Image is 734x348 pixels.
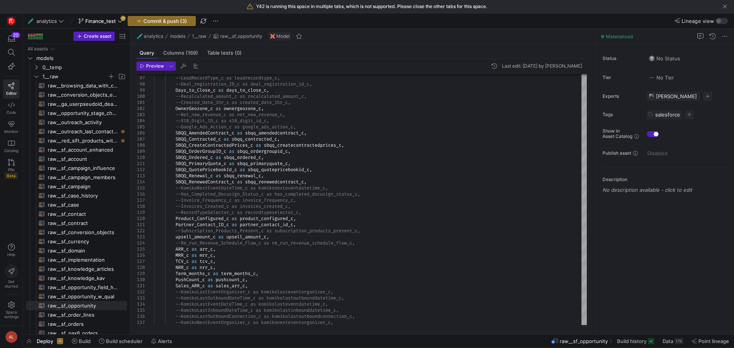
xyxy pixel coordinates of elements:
[26,90,127,99] div: Press SPACE to select this row.
[175,215,229,222] span: Product_Configured_c
[237,148,288,154] span: sbqq_ordergroupid_c
[261,105,264,112] span: ,
[602,151,631,156] span: Publish asset
[26,154,127,163] a: raw__sf_account​​​​​​​​​​
[48,292,118,301] span: raw__sf_opportunity_w_qual​​​​​​​​​​
[26,127,127,136] div: Press SPACE to select this row.
[135,32,165,41] button: 🧪analytics
[213,252,216,258] span: ,
[48,155,118,163] span: raw__sf_account​​​​​​​​​​
[26,264,127,274] div: Press SPACE to select this row.
[682,18,714,24] span: Lineage view
[175,277,205,283] span: PushCount_c
[293,222,296,228] span: ,
[226,87,266,93] span: days_to_close_c
[136,142,145,148] div: 108
[26,173,127,182] div: Press SPACE to select this row.
[175,93,307,99] span: --Recalculated_amount_c as recalculated_amount_c,
[136,191,145,197] div: 116
[602,56,641,61] span: Status
[240,167,245,173] span: as
[649,55,655,62] img: No status
[76,16,125,26] button: Finance_test
[26,274,127,283] div: Press SPACE to select this row.
[698,338,729,344] span: Point lineage
[266,87,269,93] span: ,
[26,16,66,26] button: 🧪analytics
[229,148,234,154] span: as
[602,112,641,117] span: Tags
[26,118,127,127] a: raw__outreach_activity​​​​​​​​​​
[190,32,208,41] button: 1__raw
[26,200,127,209] div: Press SPACE to select this row.
[175,258,189,264] span: TCV_c
[26,283,127,292] a: raw__sf_opportunity_field_history​​​​​​​​​​
[26,319,127,329] a: raw__sf_orders​​​​​​​​​​
[614,335,658,348] button: Build history
[26,191,127,200] div: Press SPACE to select this row.
[48,329,118,338] span: raw__sf_pax8_orders​​​​​​​​​​
[226,234,266,240] span: upsell_amount_c
[175,148,226,154] span: SBQQ_OrderGroupID_c
[688,335,732,348] button: Point lineage
[3,79,19,99] a: Editor
[158,338,172,344] span: Alerts
[26,136,127,145] a: raw__red_sift_products_with_expanded_domains​​​​​​​​​​
[309,81,312,87] span: ,
[647,73,676,83] button: No tierNo Tier
[26,237,127,246] div: Press SPACE to select this row.
[224,105,261,112] span: ownergeozone_c
[192,34,206,39] span: 1__raw
[175,209,301,215] span: --RecordTypeSelector_c as recordtypeselector_c,
[3,298,19,322] a: Spacesettings
[256,4,487,9] span: Y42 is running this space in multiple tabs, which is not supported. Please close the other tabs f...
[218,87,224,93] span: as
[175,264,189,270] span: NRR_c
[26,108,127,118] div: Press SPACE to select this row.
[136,81,145,87] div: 98
[213,264,216,270] span: ,
[146,63,164,69] span: Preview
[26,310,127,319] a: raw__sf_order_lines​​​​​​​​​​
[245,179,304,185] span: sbqq_renewedcontract_c
[5,173,18,179] span: Beta
[602,75,641,80] span: Tier
[647,53,682,63] button: No statusNo Status
[48,311,118,319] span: raw__sf_order_lines​​​​​​​​​​
[136,264,145,270] div: 128
[175,81,309,87] span: --Deal_registration_ID_c as deal_registration_id_c
[144,34,163,39] span: analytics
[48,100,118,108] span: raw__ga_userpseudoid_deanonymized​​​​​​​​​​
[26,136,127,145] div: Press SPACE to select this row.
[136,209,145,215] div: 119
[26,63,127,72] div: Press SPACE to select this row.
[48,219,118,228] span: raw__sf_contract​​​​​​​​​​
[649,74,655,81] img: No tier
[48,283,118,292] span: raw__sf_opportunity_field_history​​​​​​​​​​
[200,252,213,258] span: mrr_c
[213,258,216,264] span: ,
[200,246,213,252] span: arr_c
[175,167,237,173] span: SBQQ_QuotePricebookId_c
[26,81,127,90] div: Press SPACE to select this row.
[26,127,127,136] a: raw__outreach_last_contacted​​​​​​​​​​
[26,99,127,108] a: raw__ga_userpseudoid_deanonymized​​​​​​​​​​
[48,256,118,264] span: raw__sf_implementation​​​​​​​​​​
[309,167,312,173] span: ,
[3,240,19,260] button: Help
[175,252,189,258] span: MRR_c
[136,118,145,124] div: 104
[192,252,197,258] span: as
[3,99,19,118] a: Code
[26,191,127,200] a: raw__sf_case_history​​​​​​​​​​
[26,72,127,81] div: Press SPACE to select this row.
[106,338,143,344] span: Build scheduler
[240,222,293,228] span: partner_contact_id_c
[3,329,19,345] button: AL
[136,277,145,283] div: 130
[143,18,187,24] span: Commit & push (3)
[136,240,145,246] div: 124
[256,142,261,148] span: as
[175,179,234,185] span: SBQQ_RenewedContract_c
[3,118,19,137] a: Monitor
